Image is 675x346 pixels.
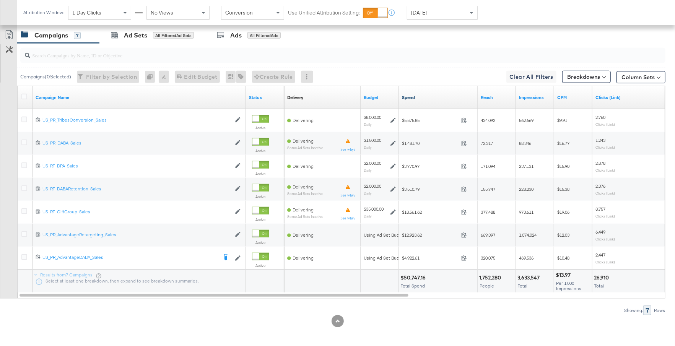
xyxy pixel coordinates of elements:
div: 1,752,280 [479,274,503,281]
div: Campaigns [34,31,68,40]
a: US_PR_DABA_Sales [42,140,231,146]
div: Campaigns ( 0 Selected) [20,73,71,80]
div: $8,000.00 [364,114,381,120]
label: Active [252,217,269,222]
div: 7 [643,305,651,315]
button: Clear All Filters [506,71,556,83]
span: 562,669 [519,117,533,123]
sub: Clicks (Link) [595,214,615,218]
span: 2,376 [595,183,605,189]
span: $3,770.97 [402,163,458,169]
div: Ads [230,31,242,40]
span: 434,092 [481,117,495,123]
span: 88,346 [519,140,531,146]
span: [DATE] [411,9,427,16]
label: Active [252,263,269,268]
span: Total Spend [401,283,425,289]
sub: Daily [364,191,372,195]
button: Column Sets [616,71,665,83]
a: Your campaign name. [36,94,243,101]
div: Using Ad Set Budget [364,232,406,238]
span: 1,074,024 [519,232,537,238]
div: US_PR_AdvantageDABA_Sales [42,254,218,260]
a: The number of times your ad was served. On mobile apps an ad is counted as served the first time ... [519,94,551,101]
div: All Filtered Ads [247,32,281,39]
sub: Clicks (Link) [595,191,615,195]
span: 2,878 [595,160,605,166]
div: $2,000.00 [364,160,381,166]
span: Delivering [293,138,314,144]
a: The number of people your ad was served to. [481,94,513,101]
span: 320,075 [481,255,495,261]
sub: Clicks (Link) [595,260,615,264]
span: 155,747 [481,186,495,192]
div: $13.97 [556,271,573,279]
span: Delivering [293,163,314,169]
span: 171,094 [481,163,495,169]
span: $5,575.85 [402,117,458,123]
button: Breakdowns [562,71,611,83]
sub: Daily [364,214,372,218]
a: The number of clicks on links appearing on your ad or Page that direct people to your sites off F... [595,94,666,101]
div: $50,747.16 [400,274,428,281]
sub: Some Ad Sets Inactive [287,146,323,150]
sub: Clicks (Link) [595,168,615,172]
span: Total [518,283,527,289]
sub: Clicks (Link) [595,145,615,149]
span: 1,243 [595,137,605,143]
span: Clear All Filters [509,72,553,82]
sub: Some Ad Sets Inactive [287,192,323,196]
div: Attribution Window: [23,10,64,15]
span: 2,447 [595,252,605,258]
span: $15.90 [557,163,569,169]
div: Delivery [287,94,303,101]
div: US_RT_DPA_Sales [42,163,231,169]
span: Total [594,283,604,289]
a: US_RT_DABARetention_Sales [42,186,231,192]
a: US_PR_TribesConversion_Sales [42,117,231,123]
label: Active [252,125,269,130]
a: Reflects the ability of your Ad Campaign to achieve delivery based on ad states, schedule and bud... [287,94,303,101]
sub: Daily [364,145,372,149]
span: 973,611 [519,209,533,215]
div: Showing: [624,308,643,313]
span: $3,510.79 [402,186,458,192]
span: 228,230 [519,186,533,192]
div: 3,633,547 [517,274,542,281]
div: Ad Sets [124,31,147,40]
sub: Some Ad Sets Inactive [287,214,323,219]
span: Delivering [293,232,314,238]
a: The total amount spent to date. [402,94,475,101]
span: 8,757 [595,206,605,212]
a: US_PR_AdvantageDABA_Sales [42,254,218,262]
span: 377,488 [481,209,495,215]
div: Using Ad Set Budget [364,255,406,261]
sub: Clicks (Link) [595,237,615,241]
label: Active [252,194,269,199]
span: $12.03 [557,232,569,238]
div: $2,000.00 [364,183,381,189]
span: $10.48 [557,255,569,261]
sub: Clicks (Link) [595,122,615,127]
div: 26,910 [594,274,611,281]
div: $35,000.00 [364,206,384,212]
div: All Filtered Ad Sets [153,32,194,39]
span: People [480,283,494,289]
label: Active [252,240,269,245]
span: $18,561.62 [402,209,458,215]
span: 6,449 [595,229,605,235]
label: Active [252,148,269,153]
span: Delivering [293,117,314,123]
div: US_RT_GiftGroup_Sales [42,209,231,215]
span: 669,397 [481,232,495,238]
span: $15.38 [557,186,569,192]
a: The average cost you've paid to have 1,000 impressions of your ad. [557,94,589,101]
span: $12,923.62 [402,232,458,238]
sub: Daily [364,122,372,127]
span: $16.77 [557,140,569,146]
label: Use Unified Attribution Setting: [288,9,360,16]
a: US_PR_AdvantageRetargeting_Sales [42,232,231,238]
span: Conversion [225,9,253,16]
